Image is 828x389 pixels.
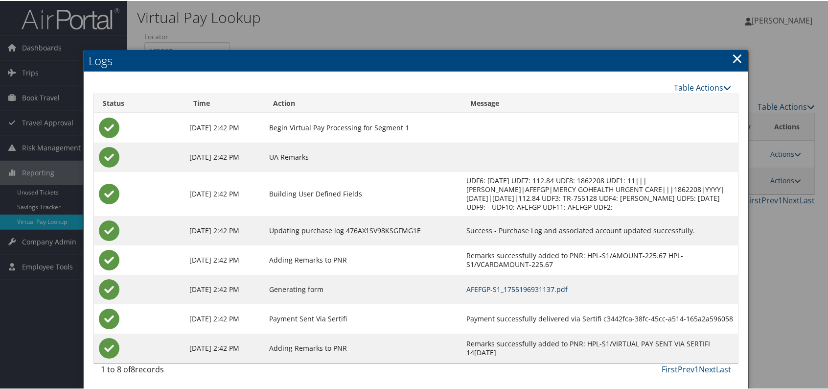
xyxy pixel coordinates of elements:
td: [DATE] 2:42 PM [184,215,264,244]
td: Payment Sent Via Sertifi [264,303,461,333]
a: Next [699,363,716,374]
td: Success - Purchase Log and associated account updated successfully. [461,215,738,244]
th: Time: activate to sort column ascending [184,93,264,112]
td: [DATE] 2:42 PM [184,333,264,362]
a: First [662,363,678,374]
h2: Logs [84,49,748,71]
td: [DATE] 2:42 PM [184,171,264,215]
td: UDF6: [DATE] UDF7: 112.84 UDF8: 1862208 UDF1: 11|||[PERSON_NAME]|AFEFGP|MERCY GOHEALTH URGENT CAR... [461,171,738,215]
div: 1 to 8 of records [101,363,248,379]
td: Adding Remarks to PNR [264,333,461,362]
td: [DATE] 2:42 PM [184,112,264,142]
td: [DATE] 2:42 PM [184,274,264,303]
td: Generating form [264,274,461,303]
th: Action: activate to sort column ascending [264,93,461,112]
a: Last [716,363,731,374]
td: [DATE] 2:42 PM [184,303,264,333]
td: [DATE] 2:42 PM [184,244,264,274]
td: Remarks successfully added to PNR: HPL-S1/VIRTUAL PAY SENT VIA SERTIFI 14[DATE] [461,333,738,362]
td: Updating purchase log 476AX1SV98KSGFMG1E [264,215,461,244]
a: Close [732,48,743,67]
a: AFEFGP-S1_1755196931137.pdf [466,284,568,293]
td: [DATE] 2:42 PM [184,142,264,171]
td: Building User Defined Fields [264,171,461,215]
a: Table Actions [674,81,731,92]
th: Status: activate to sort column ascending [94,93,184,112]
a: 1 [694,363,699,374]
td: Begin Virtual Pay Processing for Segment 1 [264,112,461,142]
th: Message: activate to sort column ascending [461,93,738,112]
td: Adding Remarks to PNR [264,244,461,274]
a: Prev [678,363,694,374]
td: Remarks successfully added to PNR: HPL-S1/AMOUNT-225.67 HPL-S1/VCARDAMOUNT-225.67 [461,244,738,274]
span: 8 [131,363,135,374]
td: UA Remarks [264,142,461,171]
td: Payment successfully delivered via Sertifi c3442fca-38fc-45cc-a514-165a2a596058 [461,303,738,333]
